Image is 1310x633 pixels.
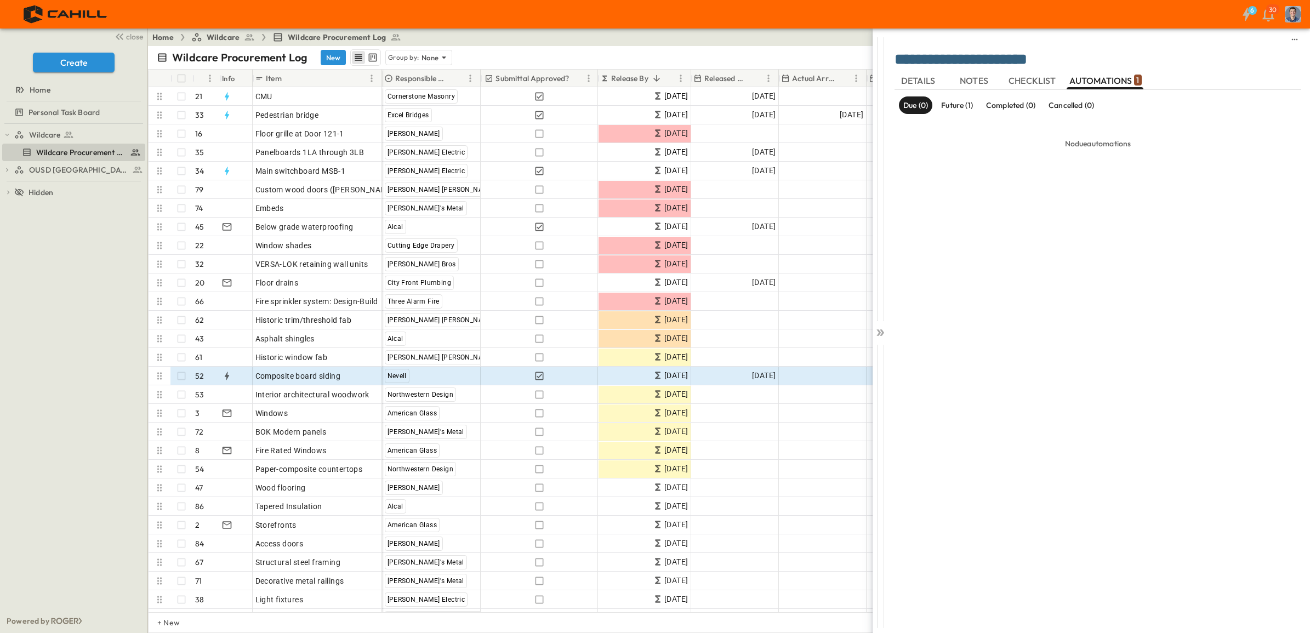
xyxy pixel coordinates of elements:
[255,464,363,475] span: Paper-composite countertops
[30,84,50,95] span: Home
[572,72,584,84] button: Sort
[195,445,200,456] p: 8
[195,296,204,307] p: 66
[388,465,454,473] span: Northwestern Design
[903,100,928,111] p: Due (0)
[255,240,312,251] span: Window shades
[195,315,204,326] p: 62
[157,617,164,628] p: + New
[388,242,455,249] span: Cutting Edge Drapery
[255,389,369,400] span: Interior architectural woodwork
[152,32,174,43] a: Home
[195,203,203,214] p: 74
[172,50,307,65] p: Wildcare Procurement Log
[255,557,341,568] span: Structural steel framing
[395,73,449,84] p: Responsible Contractor
[195,557,203,568] p: 67
[388,279,452,287] span: City Front Plumbing
[582,72,595,85] button: Menu
[664,239,688,252] span: [DATE]
[195,538,204,549] p: 84
[195,166,204,176] p: 34
[1285,6,1301,22] img: Profile Picture
[29,129,60,140] span: Wildcare
[1065,138,1131,149] p: No due automations
[1288,33,1301,46] button: sidedrawer-menu
[255,445,327,456] span: Fire Rated Windows
[1049,100,1094,111] p: Cancelled (0)
[664,500,688,512] span: [DATE]
[255,91,272,102] span: CMU
[664,332,688,345] span: [DATE]
[388,596,465,603] span: [PERSON_NAME] Electric
[195,464,204,475] p: 54
[207,32,240,43] span: Wildcare
[941,100,973,111] p: Future (1)
[195,147,204,158] p: 35
[664,369,688,382] span: [DATE]
[13,3,119,26] img: 4f72bfc4efa7236828875bac24094a5ddb05241e32d018417354e964050affa1.png
[195,594,204,605] p: 38
[664,518,688,531] span: [DATE]
[255,166,346,176] span: Main switchboard MSB-1
[901,76,937,85] span: DETAILS
[288,32,386,43] span: Wildcare Procurement Log
[388,298,440,305] span: Three Alarm Fire
[1069,76,1142,85] span: AUTOMATIONS
[36,147,126,158] span: Wildcare Procurement Log
[255,184,397,195] span: Custom wood doors ([PERSON_NAME])
[255,352,328,363] span: Historic window fab
[452,72,464,84] button: Sort
[388,149,465,156] span: [PERSON_NAME] Electric
[255,575,344,586] span: Decorative metal railings
[388,335,403,343] span: Alcal
[388,540,440,548] span: [PERSON_NAME]
[195,426,203,437] p: 72
[960,76,990,85] span: NOTES
[255,520,297,531] span: Storefronts
[195,221,204,232] p: 45
[255,296,378,307] span: Fire sprinkler system: Design-Build
[664,612,688,624] span: [DATE]
[195,408,200,419] p: 3
[255,203,284,214] span: Embeds
[195,184,203,195] p: 79
[664,593,688,606] span: [DATE]
[2,144,145,161] div: test
[388,316,495,324] span: [PERSON_NAME] [PERSON_NAME]
[255,315,352,326] span: Historic trim/threshold fab
[255,501,322,512] span: Tapered Insulation
[365,72,378,85] button: Menu
[1009,76,1058,85] span: CHECKLIST
[664,127,688,140] span: [DATE]
[388,260,456,268] span: [PERSON_NAME] Bros
[255,482,306,493] span: Wood flooring
[388,186,495,193] span: [PERSON_NAME] [PERSON_NAME]
[388,577,464,585] span: [PERSON_NAME]'s Metal
[255,594,304,605] span: Light fixtures
[220,70,253,87] div: Info
[1269,5,1277,14] p: 30
[664,388,688,401] span: [DATE]
[674,72,687,85] button: Menu
[704,73,748,84] p: Released Date
[29,164,129,175] span: OUSD [GEOGRAPHIC_DATA]
[495,73,569,84] p: Submittal Approved?
[284,72,296,84] button: Sort
[388,428,464,436] span: [PERSON_NAME]'s Metal
[352,51,365,64] button: row view
[255,538,304,549] span: Access doors
[195,128,202,139] p: 16
[388,521,437,529] span: American Glass
[464,72,477,85] button: Menu
[195,240,204,251] p: 22
[664,407,688,419] span: [DATE]
[255,221,354,232] span: Below grade waterproofing
[388,558,464,566] span: [PERSON_NAME]'s Metal
[664,295,688,307] span: [DATE]
[664,90,688,102] span: [DATE]
[664,556,688,568] span: [DATE]
[664,164,688,177] span: [DATE]
[388,372,407,380] span: Nevell
[664,574,688,587] span: [DATE]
